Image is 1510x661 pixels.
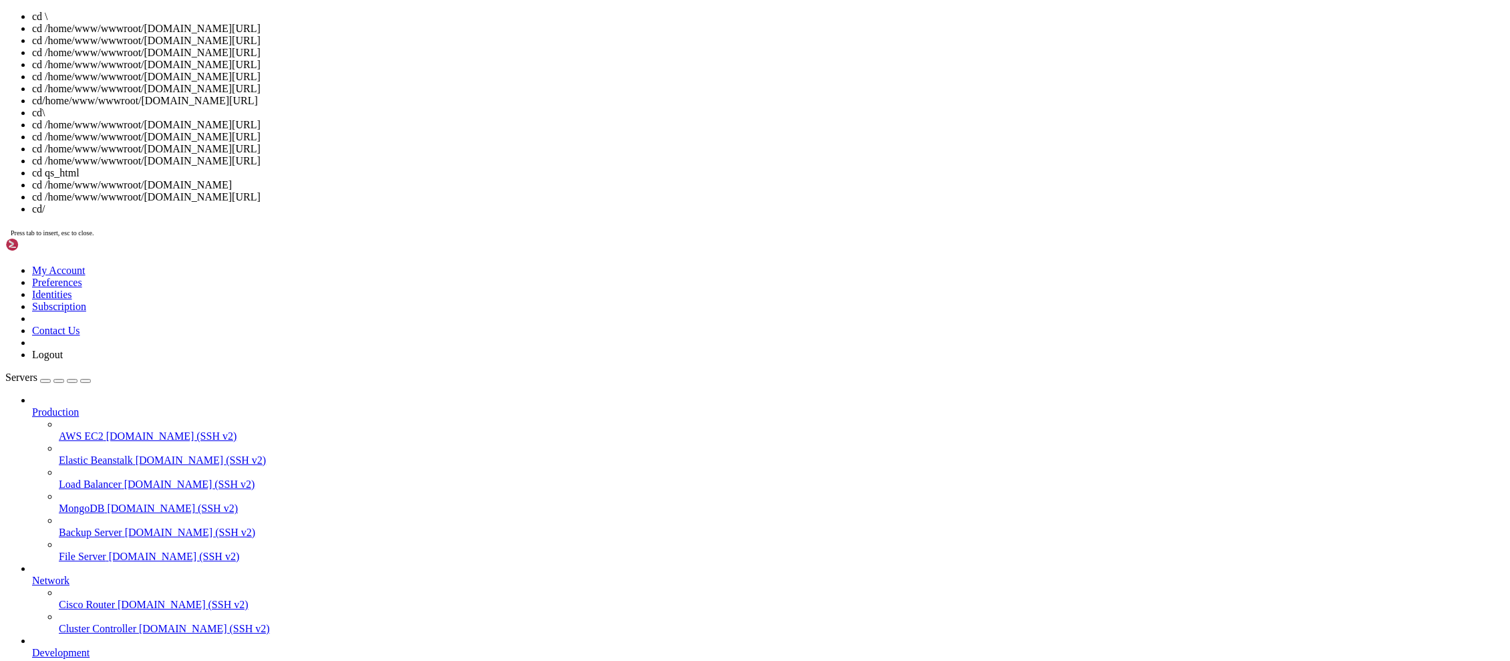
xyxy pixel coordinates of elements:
span: Network [32,575,69,586]
span: Backup Server [59,527,122,538]
li: cd /home/www/wwwroot/[DOMAIN_NAME][URL] [32,131,1505,143]
a: Production [32,406,1505,418]
a: Load Balancer [DOMAIN_NAME] (SSH v2) [59,479,1505,491]
x-row: ln -s /home/www/wwwroot/[DOMAIN_NAME][URL] tag [5,471,1336,483]
a: AWS EC2 [DOMAIN_NAME] (SSH v2) [59,430,1505,442]
li: cd /home/www/wwwroot/[DOMAIN_NAME][URL] [32,119,1505,131]
li: Network [32,563,1505,635]
x-row: [root@104-250-130-146 qs_html]# cd \ [5,244,1336,255]
li: Cisco Router [DOMAIN_NAME] (SSH v2) [59,587,1505,611]
a: Identities [32,289,72,300]
li: cd qs_html [32,167,1505,179]
span: MongoDB [59,503,104,514]
span: Cisco Router [59,599,115,610]
x-row: ln -s /home/www/wwwroot/[DOMAIN_NAME][URL] tag [5,119,1336,130]
x-row: ln -s /www/wwwroot/jieqi/files/article/txt qs_txt [5,164,1336,176]
x-row: ln -s /home/www/wwwroot/[DOMAIN_NAME][URL] tag_id [5,142,1336,153]
a: Elastic Beanstalk [DOMAIN_NAME] (SSH v2) [59,454,1505,467]
x-row: ln -s /home/www/wwwroot/[DOMAIN_NAME][URL] tag [5,323,1336,335]
x-row: [root@104-250-130-146 qs_html]# ln -s /www/wwwroot/jieqi/files/article/image img [5,426,1336,437]
div: (28, 49) [163,562,168,573]
x-row: [root@104-250-130-146 qs_html]# cd \ [5,392,1336,403]
x-row: ln -s /home/www/wwwroot/[DOMAIN_NAME][URL] tag_id [5,494,1336,505]
li: cd /home/www/wwwroot/[DOMAIN_NAME][URL] [32,143,1505,155]
x-row: ln -s /www/wwwroot/jieqi/files/article/txt qs_txt [5,517,1336,528]
li: AWS EC2 [DOMAIN_NAME] (SSH v2) [59,418,1505,442]
x-row: ln -s /home/www/wwwroot/[DOMAIN_NAME][URL] linju [5,301,1336,312]
span: [DOMAIN_NAME] (SSH v2) [139,623,270,634]
span: [DOMAIN_NAME] (SSH v2) [125,527,256,538]
a: Preferences [32,277,82,288]
span: [DOMAIN_NAME] (SSH v2) [124,479,255,490]
x-row: ln: failed to create symbolic link 'tag_id/tag_id': File exists [5,221,1336,233]
x-row: ln: failed to create symbolic link 'linju/linju': File exists [5,199,1336,210]
li: cd /home/www/wwwroot/[DOMAIN_NAME][URL] [32,155,1505,167]
li: Backup Server [DOMAIN_NAME] (SSH v2) [59,515,1505,539]
a: Cluster Controller [DOMAIN_NAME] (SSH v2) [59,623,1505,635]
x-row: [root@104-250-130-146 qs_html]# cd \ [5,39,1336,51]
a: Backup Server [DOMAIN_NAME] (SSH v2) [59,527,1505,539]
x-row: ln: failed to create symbolic link 'qs_txt/txt': File exists [5,233,1336,244]
a: Network [32,575,1505,587]
x-row: > [5,255,1336,267]
li: cd /home/www/wwwroot/[DOMAIN_NAME][URL] [32,191,1505,203]
img: Shellngn [5,238,82,251]
span: Press tab to insert, esc to close. [11,229,94,237]
li: Cluster Controller [DOMAIN_NAME] (SSH v2) [59,611,1505,635]
li: Elastic Beanstalk [DOMAIN_NAME] (SSH v2) [59,442,1505,467]
li: Production [32,394,1505,563]
span: AWS EC2 [59,430,104,442]
x-row: > [5,51,1336,62]
span: Load Balancer [59,479,122,490]
x-row: [root@104-250-130-146 qs_html]# cd \ [5,539,1336,551]
a: Logout [32,349,63,360]
li: File Server [DOMAIN_NAME] (SSH v2) [59,539,1505,563]
li: cd/home/www/wwwroot/[DOMAIN_NAME][URL] [32,95,1505,107]
a: Servers [5,372,91,383]
a: Development [32,647,1505,659]
x-row: ln: failed to create symbolic link 'tag/tag': File exists [5,210,1336,221]
span: Development [32,647,90,658]
x-row: ln -s /home/www/wwwroot/[DOMAIN_NAME][URL] linju [5,96,1336,108]
span: Servers [5,372,37,383]
span: Elastic Beanstalk [59,454,133,466]
li: cd\ [32,107,1505,119]
x-row: [root@104-250-130-146 qs_html]# ln -s /www/wwwroot/jieqi/files/article/image img [5,74,1336,85]
span: [DOMAIN_NAME] (SSH v2) [118,599,249,610]
span: [DOMAIN_NAME] (SSH v2) [107,503,238,514]
li: cd /home/www/wwwroot/[DOMAIN_NAME][URL] [32,59,1505,71]
span: [DOMAIN_NAME] (SSH v2) [136,454,267,466]
a: Cisco Router [DOMAIN_NAME] (SSH v2) [59,599,1505,611]
a: Subscription [32,301,86,312]
x-row: > [5,403,1336,414]
span: Production [32,406,79,418]
span: [DOMAIN_NAME] (SSH v2) [109,551,240,562]
x-row: ln -s /home/www/wwwroot/[DOMAIN_NAME][URL] tag_id [5,346,1336,358]
a: File Server [DOMAIN_NAME] (SSH v2) [59,551,1505,563]
span: File Server [59,551,106,562]
li: cd /home/www/wwwroot/[DOMAIN_NAME][URL] [32,83,1505,95]
x-row: ln -s /www/wwwroot/jieqi/files/article/txt qs_txt [5,369,1336,380]
span: [DOMAIN_NAME] (SSH v2) [106,430,237,442]
x-row: ln -s /www/wwwroot/jieqi/files/article/txt qs_txt [5,17,1336,28]
x-row: [root@104-250-130-146 ~]# cd /home/www/wwwroot/[DOMAIN_NAME][URL] [5,414,1336,426]
li: MongoDB [DOMAIN_NAME] (SSH v2) [59,491,1505,515]
li: cd \ [32,11,1505,23]
a: MongoDB [DOMAIN_NAME] (SSH v2) [59,503,1505,515]
x-row: [root@104-250-130-146 qs_html]# ln -s /www/wwwroot/jieqi/files/article/image img [5,278,1336,289]
li: cd /home/www/wwwroot/[DOMAIN_NAME][URL] [32,71,1505,83]
li: Load Balancer [DOMAIN_NAME] (SSH v2) [59,467,1505,491]
x-row: [root@104-250-130-146 ~]# cd /home/www/wwwroot/[DOMAIN_NAME][URL] [5,267,1336,278]
x-row: > [5,551,1336,562]
li: cd /home/www/wwwroot/[DOMAIN_NAME][URL] [32,35,1505,47]
x-row: ln -s /home/www/wwwroot/[DOMAIN_NAME][URL] linju [5,448,1336,460]
x-row: [root@104-250-130-146 ~]# cd [5,562,1336,573]
a: Contact Us [32,325,80,336]
li: cd/ [32,203,1505,215]
li: cd /home/www/wwwroot/[DOMAIN_NAME] [32,179,1505,191]
span: Cluster Controller [59,623,136,634]
li: cd /home/www/wwwroot/[DOMAIN_NAME][URL] [32,23,1505,35]
x-row: ln: failed to create symbolic link 'img/image': File exists [5,187,1336,199]
li: cd /home/www/wwwroot/[DOMAIN_NAME][URL] [32,47,1505,59]
a: My Account [32,265,86,276]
